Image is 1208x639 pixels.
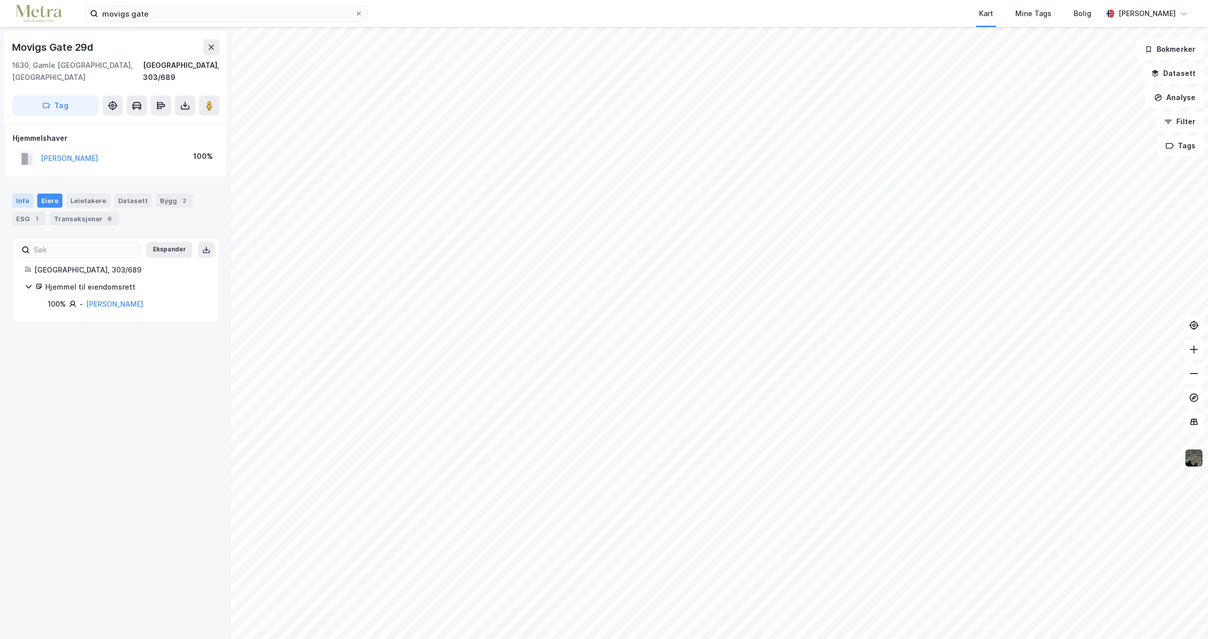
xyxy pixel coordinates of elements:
[32,214,42,224] div: 1
[79,298,83,310] div: -
[179,196,189,206] div: 2
[1157,136,1204,156] button: Tags
[12,212,46,226] div: ESG
[1158,591,1208,639] div: Kontrollprogram for chat
[1136,39,1204,59] button: Bokmerker
[13,132,219,144] div: Hjemmelshaver
[16,5,61,23] img: metra-logo.256734c3b2bbffee19d4.png
[50,212,119,226] div: Transaksjoner
[12,59,143,83] div: 1630, Gamle [GEOGRAPHIC_DATA], [GEOGRAPHIC_DATA]
[114,194,152,208] div: Datasett
[105,214,115,224] div: 6
[12,39,95,55] div: Movigs Gate 29d
[45,281,207,293] div: Hjemmel til eiendomsrett
[98,6,355,21] input: Søk på adresse, matrikkel, gårdeiere, leietakere eller personer
[1015,8,1052,20] div: Mine Tags
[86,300,143,308] a: [PERSON_NAME]
[1074,8,1091,20] div: Bolig
[979,8,993,20] div: Kart
[1156,112,1204,132] button: Filter
[37,194,62,208] div: Eiere
[1184,448,1203,468] img: 9k=
[12,96,99,116] button: Tag
[48,298,66,310] div: 100%
[66,194,110,208] div: Leietakere
[1146,87,1204,108] button: Analyse
[12,194,33,208] div: Info
[146,242,192,258] button: Ekspander
[193,150,213,162] div: 100%
[34,264,207,276] div: [GEOGRAPHIC_DATA], 303/689
[1118,8,1176,20] div: [PERSON_NAME]
[1158,591,1208,639] iframe: Chat Widget
[1143,63,1204,83] button: Datasett
[143,59,219,83] div: [GEOGRAPHIC_DATA], 303/689
[156,194,193,208] div: Bygg
[30,242,140,257] input: Søk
